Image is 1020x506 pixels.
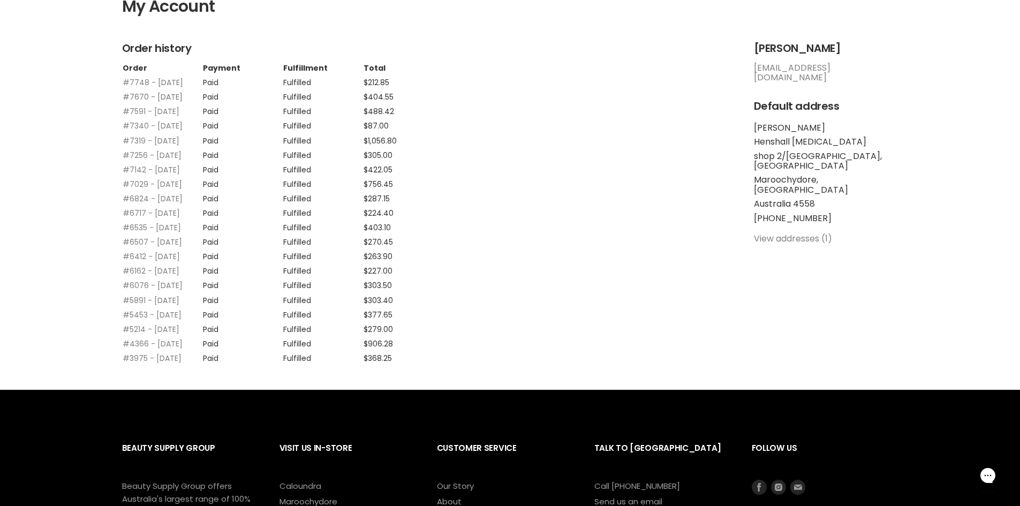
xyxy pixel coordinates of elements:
[364,280,392,291] span: $303.50
[283,291,363,305] td: Fulfilled
[754,42,898,55] h2: [PERSON_NAME]
[283,73,363,87] td: Fulfilled
[364,353,392,364] span: $368.25
[122,435,258,479] h2: Beauty Supply Group
[123,266,179,276] a: #6162 - [DATE]
[752,435,898,479] h2: Follow us
[123,208,180,218] a: #6717 - [DATE]
[364,251,392,262] span: $263.90
[123,222,181,233] a: #6535 - [DATE]
[594,480,680,492] a: Call [PHONE_NUMBER]
[754,100,898,112] h2: Default address
[754,175,898,195] li: Maroochydore, [GEOGRAPHIC_DATA]
[364,222,391,233] span: $403.10
[364,338,393,349] span: $906.28
[364,179,393,190] span: $756.45
[283,305,363,320] td: Fulfilled
[283,203,363,218] td: Fulfilled
[279,435,415,479] h2: Visit Us In-Store
[123,338,183,349] a: #4366 - [DATE]
[364,324,393,335] span: $279.00
[364,120,389,131] span: $87.00
[364,135,397,146] span: $1,056.80
[202,276,283,290] td: Paid
[123,193,183,204] a: #6824 - [DATE]
[283,218,363,232] td: Fulfilled
[123,106,179,117] a: #7591 - [DATE]
[202,131,283,146] td: Paid
[283,63,363,73] th: Fulfillment
[364,208,394,218] span: $224.40
[202,102,283,116] td: Paid
[123,164,180,175] a: #7142 - [DATE]
[283,320,363,334] td: Fulfilled
[123,120,183,131] a: #7340 - [DATE]
[202,349,283,363] td: Paid
[754,137,898,147] li: Henshall [MEDICAL_DATA]
[364,309,392,320] span: $377.65
[364,106,394,117] span: $488.42
[279,480,321,492] a: Caloundra
[283,334,363,349] td: Fulfilled
[123,92,183,102] a: #7670 - [DATE]
[202,175,283,189] td: Paid
[123,77,183,88] a: #7748 - [DATE]
[283,131,363,146] td: Fulfilled
[123,324,179,335] a: #5214 - [DATE]
[283,349,363,363] td: Fulfilled
[202,291,283,305] td: Paid
[202,261,283,276] td: Paid
[364,193,390,204] span: $287.15
[202,160,283,175] td: Paid
[202,203,283,218] td: Paid
[754,232,832,245] a: View addresses (1)
[123,251,180,262] a: #6412 - [DATE]
[123,135,179,146] a: #7319 - [DATE]
[283,189,363,203] td: Fulfilled
[202,320,283,334] td: Paid
[283,276,363,290] td: Fulfilled
[202,334,283,349] td: Paid
[754,123,898,133] li: [PERSON_NAME]
[364,150,392,161] span: $305.00
[437,480,474,492] a: Our Story
[364,266,392,276] span: $227.00
[122,63,202,73] th: Order
[123,150,182,161] a: #7256 - [DATE]
[283,247,363,261] td: Fulfilled
[283,116,363,131] td: Fulfilled
[364,295,393,306] span: $303.40
[364,77,389,88] span: $212.85
[364,164,392,175] span: $422.05
[283,232,363,247] td: Fulfilled
[123,309,182,320] a: #5453 - [DATE]
[202,63,283,73] th: Payment
[123,179,182,190] a: #7029 - [DATE]
[363,63,443,73] th: Total
[364,92,394,102] span: $404.55
[122,42,732,55] h2: Order history
[437,435,573,479] h2: Customer Service
[283,160,363,175] td: Fulfilled
[283,261,363,276] td: Fulfilled
[283,175,363,189] td: Fulfilled
[202,73,283,87] td: Paid
[123,237,182,247] a: #6507 - [DATE]
[123,280,183,291] a: #6076 - [DATE]
[123,353,182,364] a: #3975 - [DATE]
[202,87,283,102] td: Paid
[754,62,830,84] a: [EMAIL_ADDRESS][DOMAIN_NAME]
[364,237,393,247] span: $270.45
[754,214,898,223] li: [PHONE_NUMBER]
[594,435,730,479] h2: Talk to [GEOGRAPHIC_DATA]
[123,295,179,306] a: #5891 - [DATE]
[202,218,283,232] td: Paid
[283,87,363,102] td: Fulfilled
[283,146,363,160] td: Fulfilled
[202,189,283,203] td: Paid
[202,116,283,131] td: Paid
[202,146,283,160] td: Paid
[202,247,283,261] td: Paid
[202,305,283,320] td: Paid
